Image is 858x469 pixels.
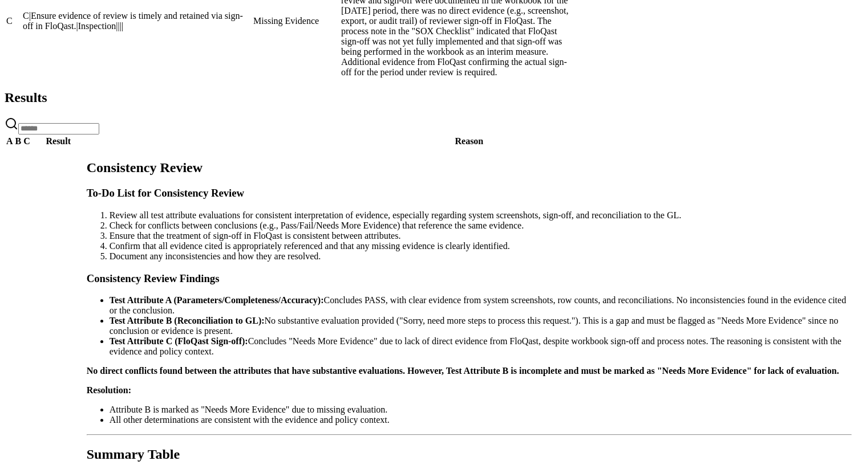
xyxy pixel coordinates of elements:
h3: Consistency Review Findings [87,272,852,285]
li: Check for conflicts between conclusions (e.g., Pass/Fail/Needs More Evidence) that reference the ... [110,221,852,231]
span: Missing Evidence [253,16,319,26]
div: C|Ensure evidence of review is timely and retained via sign-off in FloQast.|Inspection|||| [23,11,251,31]
h2: Results [5,90,853,105]
th: C [23,136,31,147]
li: Concludes PASS, with clear evidence from system screenshots, row counts, and reconciliations. No ... [110,295,852,316]
strong: Test Attribute C (FloQast Sign-off): [110,336,248,346]
li: Attribute B is marked as "Needs More Evidence" due to missing evaluation. [110,405,852,415]
th: Reason [86,136,852,147]
li: All other determinations are consistent with the evidence and policy context. [110,415,852,425]
strong: No direct conflicts found between the attributes that have substantive evaluations. However, Test... [87,366,839,376]
strong: Resolution: [87,385,131,395]
li: Document any inconsistencies and how they are resolved. [110,251,852,262]
li: Review all test attribute evaluations for consistent interpretation of evidence, especially regar... [110,210,852,221]
h2: Summary Table [87,447,852,462]
li: No substantive evaluation provided ("Sorry, need more steps to process this request."). This is a... [110,316,852,336]
th: B [15,136,22,147]
h2: Consistency Review [87,160,852,176]
th: Result [32,136,85,147]
strong: Test Attribute A (Parameters/Completeness/Accuracy): [110,295,324,305]
strong: Test Attribute B (Reconciliation to GL): [110,316,265,325]
li: Ensure that the treatment of sign-off in FloQast is consistent between attributes. [110,231,852,241]
li: Concludes "Needs More Evidence" due to lack of direct evidence from FloQast, despite workbook sig... [110,336,852,357]
li: Confirm that all evidence cited is appropriately referenced and that any missing evidence is clea... [110,241,852,251]
th: A [6,136,14,147]
h3: To-Do List for Consistency Review [87,187,852,199]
